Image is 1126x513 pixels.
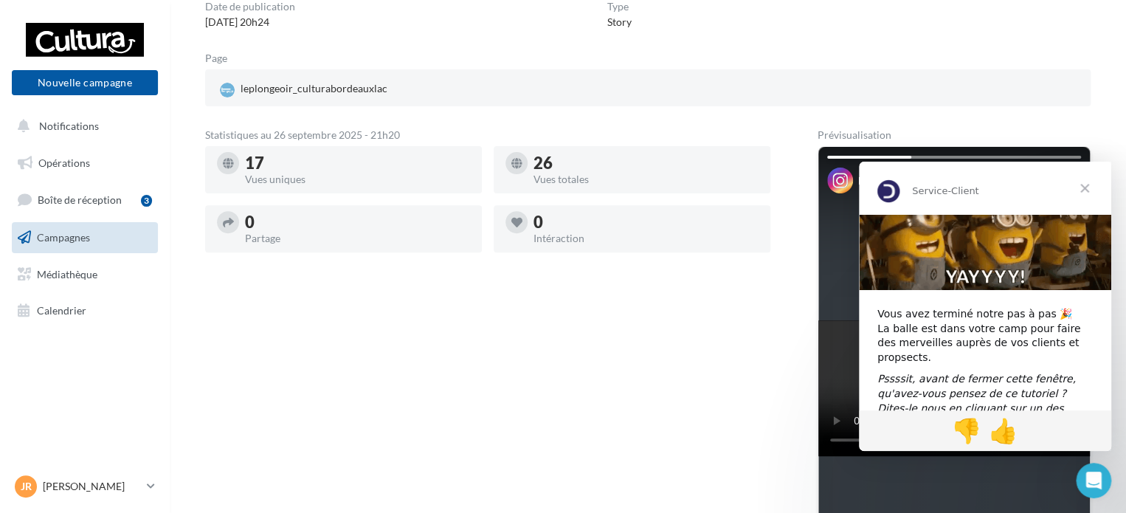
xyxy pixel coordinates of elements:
span: Médiathèque [37,267,97,280]
a: Calendrier [9,295,161,326]
a: leplongeoir_culturabordeauxlac [217,78,504,100]
a: JR [PERSON_NAME] [12,472,158,500]
div: Partage [245,233,470,244]
div: 17 [245,155,470,171]
div: 3 [141,195,152,207]
span: Opérations [38,156,90,169]
div: Story [607,15,632,30]
div: Date de publication [205,1,295,12]
span: Campagnes [37,231,90,244]
div: Vues totales [533,174,759,185]
div: 26 [533,155,759,171]
iframe: Intercom live chat message [859,162,1111,451]
div: Type [607,1,632,12]
span: JR [21,479,32,494]
button: Notifications [9,111,155,142]
span: Boîte de réception [38,193,122,206]
span: Calendrier [37,304,86,317]
div: Mon nom [858,173,902,188]
div: Vues uniques [245,174,470,185]
a: Médiathèque [9,259,161,290]
span: Notifications [39,120,99,132]
div: Prévisualisation [818,130,1091,140]
div: Page [205,53,239,63]
div: 0 [245,214,470,230]
p: [PERSON_NAME] [43,479,141,494]
a: Boîte de réception3 [9,184,161,216]
div: 0 [533,214,759,230]
div: Statistiques au 26 septembre 2025 - 21h20 [205,130,770,140]
div: [DATE] 20h24 [205,15,295,30]
button: Nouvelle campagne [12,70,158,95]
a: Opérations [9,148,161,179]
div: leplongeoir_culturabordeauxlac [217,78,390,100]
div: Intéraction [533,233,759,244]
a: Campagnes [9,222,161,253]
iframe: Intercom live chat [1076,463,1111,498]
